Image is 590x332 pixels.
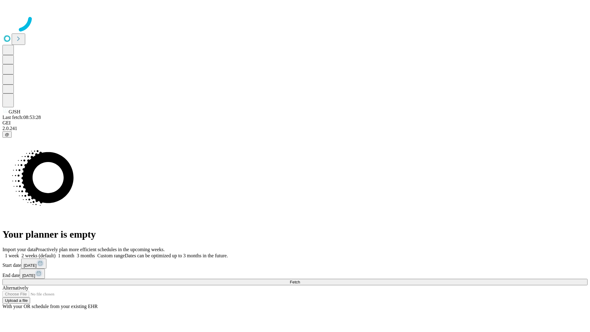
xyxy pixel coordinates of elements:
[2,304,98,309] span: With your OR schedule from your existing EHR
[2,297,30,304] button: Upload a file
[97,253,125,258] span: Custom range
[21,259,46,269] button: [DATE]
[22,253,56,258] span: 2 weeks (default)
[125,253,228,258] span: Dates can be optimized up to 3 months in the future.
[5,253,19,258] span: 1 week
[2,120,588,126] div: GEI
[58,253,74,258] span: 1 month
[2,115,41,120] span: Last fetch: 08:53:28
[2,126,588,131] div: 2.0.241
[2,285,28,290] span: Alternatively
[2,269,588,279] div: End date
[36,247,165,252] span: Proactively plan more efficient schedules in the upcoming weeks.
[77,253,95,258] span: 3 months
[5,132,9,137] span: @
[2,229,588,240] h1: Your planner is empty
[20,269,45,279] button: [DATE]
[24,263,37,268] span: [DATE]
[2,247,36,252] span: Import your data
[2,259,588,269] div: Start date
[2,131,12,138] button: @
[2,279,588,285] button: Fetch
[22,273,35,278] span: [DATE]
[9,109,20,114] span: GJSH
[290,280,300,284] span: Fetch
